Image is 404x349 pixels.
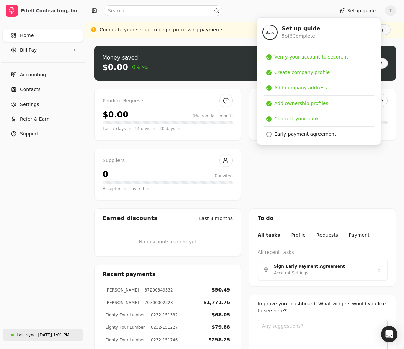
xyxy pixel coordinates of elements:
[258,249,388,256] div: All recent tasks
[20,130,38,138] span: Support
[316,228,338,243] button: Requests
[3,68,83,81] a: Accounting
[291,228,306,243] button: Profile
[258,300,388,314] div: Improve your dashboard. What widgets would you like to see here?
[102,54,148,62] div: Money saved
[274,53,348,61] div: Verify your account to secure it
[135,125,150,132] span: 14 days
[105,337,145,343] div: Eighty Four Lumber
[103,214,157,222] div: Earned discounts
[105,324,145,331] div: Eighty Four Lumber
[20,47,37,54] span: Bill Pay
[103,109,128,121] div: $0.00
[215,173,233,179] div: 0 invited
[100,26,225,33] div: Complete your set up to begin processing payments.
[103,125,126,132] span: Last 7 days
[203,299,230,306] div: $1,771.76
[148,312,178,318] div: 0232-151332
[282,25,321,33] div: Set up guide
[159,125,175,132] span: 30 days
[103,185,122,192] span: Accepted
[20,32,34,39] span: Home
[258,228,280,243] button: All tasks
[103,97,233,105] div: Pending Requests
[139,228,197,256] div: No discounts earned yet
[212,286,230,294] div: $50.49
[3,329,83,341] a: Last sync:[DATE] 1:01 PM
[3,83,83,96] a: Contacts
[193,113,233,119] div: 0% from last month
[20,71,46,78] span: Accounting
[21,7,80,14] div: Pitell Contracting, Inc
[148,337,178,343] div: 0232-151746
[249,209,396,228] div: To do
[142,300,173,306] div: 70700002328
[20,101,39,108] span: Settings
[3,29,83,42] a: Home
[349,228,369,243] button: Payment
[20,86,41,93] span: Contacts
[385,5,396,16] button: T
[266,29,275,35] span: 83 %
[104,5,222,16] input: Search
[3,112,83,126] button: Refer & Earn
[105,312,145,318] div: Eighty Four Lumber
[3,98,83,111] a: Settings
[274,263,366,270] div: Sign Early Payment Agreement
[274,100,328,107] div: Add ownership profiles
[20,116,50,123] span: Refer & Earn
[208,336,230,343] div: $298.25
[142,287,173,293] div: 37200349532
[103,168,108,181] div: 0
[3,127,83,141] button: Support
[212,311,230,318] div: $68.05
[334,5,381,16] button: Setup guide
[105,300,139,306] div: [PERSON_NAME]
[95,265,241,284] div: Recent payments
[282,33,321,40] div: 5 of 6 Complete
[130,185,144,192] span: Invited
[3,43,83,57] button: Bill Pay
[274,131,336,138] div: Early payment agreement
[132,63,148,71] span: 0%
[102,62,128,73] div: $0.00
[257,17,381,145] div: Setup guide
[274,270,308,276] div: Account Settings
[212,324,230,331] div: $79.88
[103,157,233,164] div: Suppliers
[199,215,233,222] div: Last 3 months
[274,69,330,76] div: Create company profile
[381,326,397,342] div: Open Intercom Messenger
[274,84,327,91] div: Add company address
[148,324,178,331] div: 0232-151227
[274,115,319,122] div: Connect your bank
[105,287,139,293] div: [PERSON_NAME]
[38,332,69,338] div: [DATE] 1:01 PM
[16,332,37,338] div: Last sync:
